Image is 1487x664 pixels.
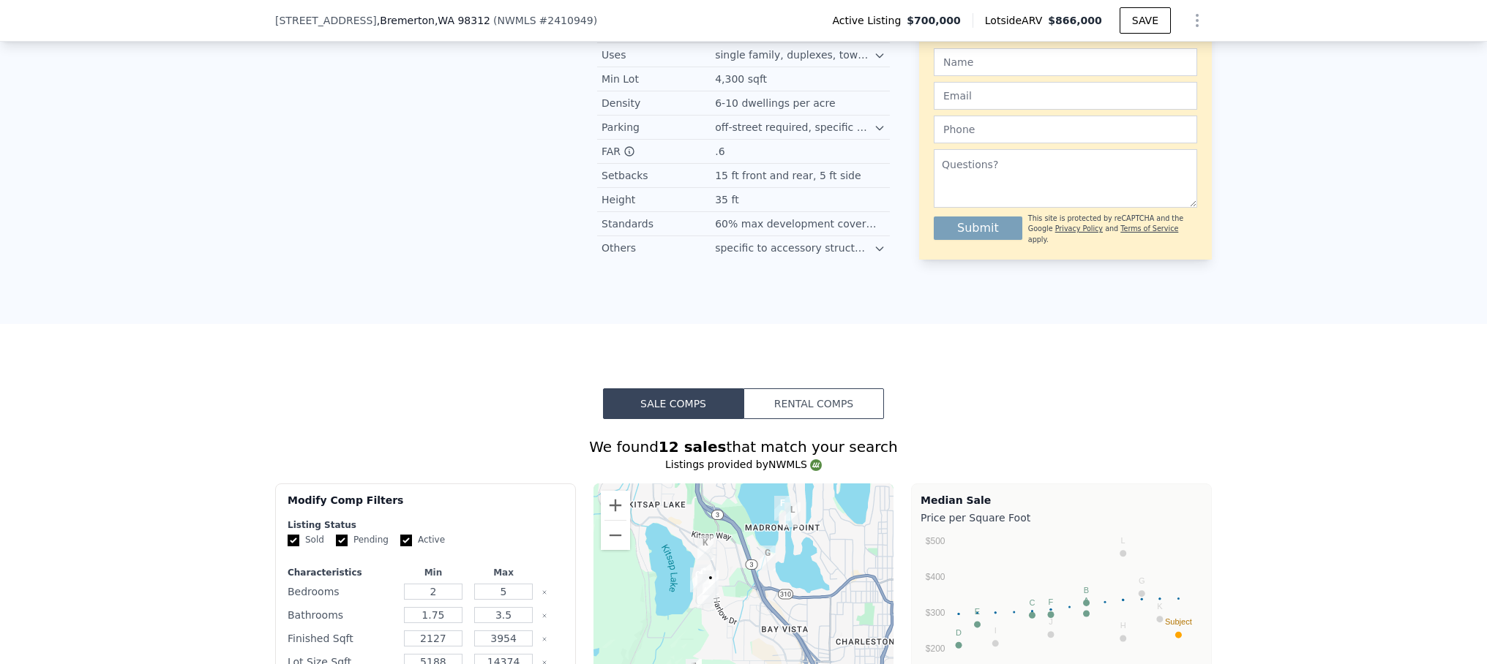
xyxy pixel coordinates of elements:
div: 35 ft [715,192,741,207]
div: Min [401,567,465,578]
div: Characteristics [288,567,395,578]
div: single family, duplexes, townhouses, cottage housing [715,48,874,62]
a: Privacy Policy [1055,225,1103,233]
button: Submit [934,216,1022,240]
span: Active Listing [832,13,907,28]
span: Lotside ARV [985,13,1048,28]
div: Uses [602,48,715,62]
div: 4,300 sqft [715,72,770,86]
input: Pending [336,535,348,546]
div: Listings provided by NWMLS [275,457,1212,472]
div: Setbacks [602,168,715,183]
div: Median Sale [921,493,1202,508]
div: Max [471,567,536,578]
div: off-street required, specific space numbers vary [715,120,874,135]
span: # 2410949 [539,15,593,26]
div: .6 [715,144,727,159]
div: 6015 Osprey Cir [695,565,711,589]
span: , WA 98312 [435,15,490,26]
text: E [975,607,980,616]
div: 7008 Cormorant Pl [703,570,719,595]
div: 6038 Sandpiper Ct [690,567,706,592]
div: Finished Sqft [288,628,395,649]
button: Zoom in [601,491,630,520]
input: Active [400,535,412,546]
input: Name [934,48,1197,76]
text: K [1157,602,1163,611]
text: A [1084,596,1090,605]
strong: 12 sales [659,438,727,456]
text: $400 [926,572,945,582]
div: Listing Status [288,519,563,531]
text: C [1029,598,1035,607]
label: Active [400,534,445,546]
div: Others [602,241,715,255]
a: Terms of Service [1120,225,1178,233]
input: Phone [934,116,1197,143]
span: NWMLS [497,15,536,26]
text: G [1139,576,1145,585]
span: [STREET_ADDRESS] [275,13,377,28]
div: Min Lot [602,72,715,86]
input: Email [934,82,1197,110]
div: Bedrooms [288,581,395,602]
div: Density [602,96,715,110]
text: J [1049,617,1053,626]
text: B [1084,586,1089,595]
div: specific to accessory structures and nonresidential uses [715,241,874,255]
text: L [1121,536,1125,545]
div: 6086 Kingfisher Ct [697,584,713,608]
text: $200 [926,644,945,654]
div: 2128 Madrona Point Dr [774,496,790,521]
span: , Bremerton [377,13,490,28]
span: $866,000 [1048,15,1102,26]
div: 6-10 dwellings per acre [715,96,838,110]
div: FAR [602,144,715,159]
div: Modify Comp Filters [288,493,563,519]
div: Standards [602,216,715,231]
div: We found that match your search [275,437,1212,457]
text: D [956,628,962,637]
text: H [1120,621,1126,630]
div: Price per Square Foot [921,508,1202,528]
label: Sold [288,534,324,546]
text: I [995,626,997,635]
button: Clear [542,589,547,595]
button: Clear [542,636,547,642]
button: Sale Comps [603,388,743,419]
label: Pending [336,534,389,546]
text: Subject [1165,617,1192,626]
div: 15 ft front and rear, 5 ft side [715,168,864,183]
div: Bathrooms [288,605,395,625]
input: Sold [288,535,299,546]
button: Zoom out [601,521,630,550]
div: 1402 E Lake Dr [697,535,713,560]
div: 1146 Shorewood Dr [760,546,776,570]
div: 4605 Marine View Pl [784,502,801,527]
text: $500 [926,536,945,546]
div: ( ) [493,13,597,28]
div: Parking [602,120,715,135]
div: 60% max development coverage [715,216,885,231]
text: $300 [926,608,945,618]
button: SAVE [1120,7,1171,34]
span: $700,000 [907,13,961,28]
img: NWMLS Logo [810,459,822,471]
div: 7018 Cormorant Pl [697,574,713,599]
button: Show Options [1183,6,1212,35]
div: This site is protected by reCAPTCHA and the Google and apply. [1028,214,1197,245]
button: Clear [542,613,547,619]
button: Rental Comps [743,388,884,419]
text: F [1049,597,1054,606]
div: Height [602,192,715,207]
